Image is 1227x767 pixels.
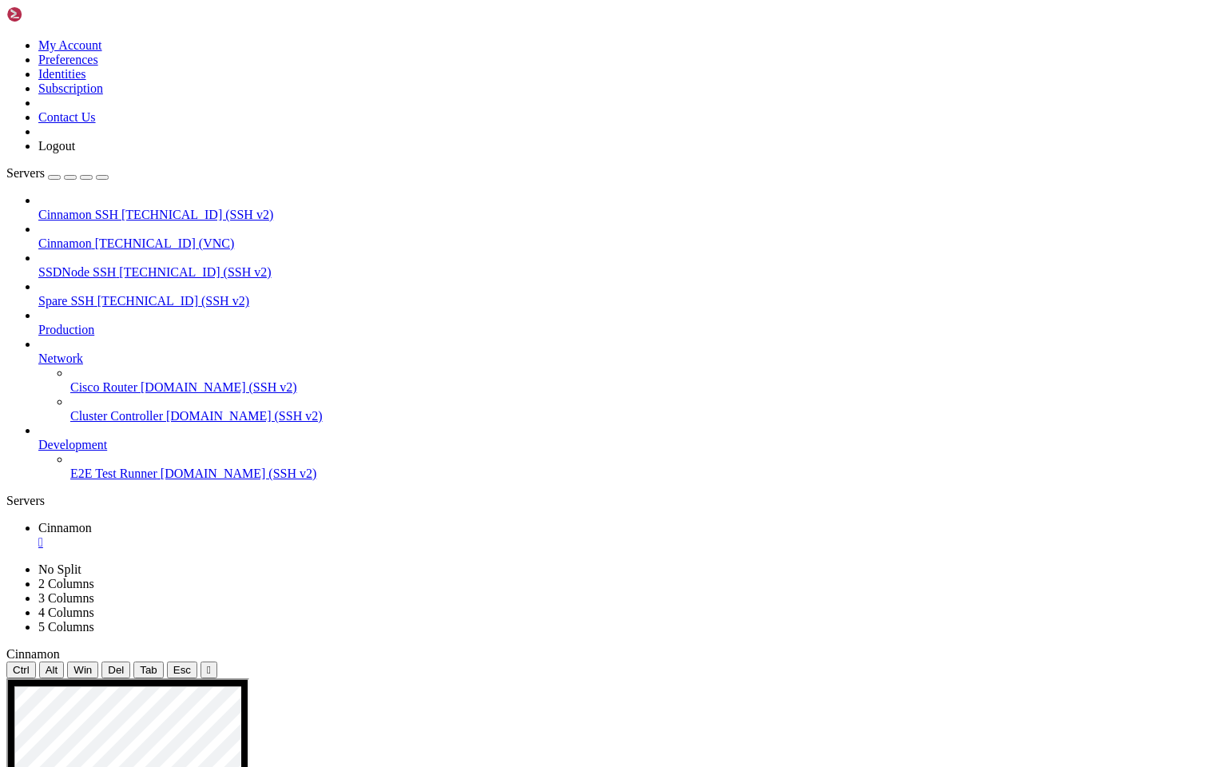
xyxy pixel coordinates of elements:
[167,662,197,678] button: Esc
[13,664,30,676] span: Ctrl
[38,294,94,308] span: Spare SSH
[70,409,163,423] span: Cluster Controller
[38,53,98,66] a: Preferences
[38,521,92,535] span: Cinnamon
[38,337,1221,423] li: Network
[38,620,94,634] a: 5 Columns
[6,647,60,661] span: Cinnamon
[73,664,92,676] span: Win
[141,380,297,394] span: [DOMAIN_NAME] (SSH v2)
[38,438,107,451] span: Development
[38,591,94,605] a: 3 Columns
[38,222,1221,251] li: Cinnamon [TECHNICAL_ID] (VNC)
[38,265,1221,280] a: SSDNode SSH [TECHNICAL_ID] (SSH v2)
[70,452,1221,481] li: E2E Test Runner [DOMAIN_NAME] (SSH v2)
[46,664,58,676] span: Alt
[38,323,94,336] span: Production
[39,662,65,678] button: Alt
[101,662,130,678] button: Del
[38,323,1221,337] a: Production
[38,208,118,221] span: Cinnamon SSH
[38,139,75,153] a: Logout
[133,662,164,678] button: Tab
[6,662,36,678] button: Ctrl
[119,265,271,279] span: [TECHNICAL_ID] (SSH v2)
[38,438,1221,452] a: Development
[38,251,1221,280] li: SSDNode SSH [TECHNICAL_ID] (SSH v2)
[201,662,217,678] button: 
[70,380,137,394] span: Cisco Router
[70,409,1221,423] a: Cluster Controller [DOMAIN_NAME] (SSH v2)
[38,81,103,95] a: Subscription
[6,166,109,180] a: Servers
[207,664,211,676] div: 
[161,467,317,480] span: [DOMAIN_NAME] (SSH v2)
[6,6,98,22] img: Shellngn
[70,395,1221,423] li: Cluster Controller [DOMAIN_NAME] (SSH v2)
[38,294,1221,308] a: Spare SSH [TECHNICAL_ID] (SSH v2)
[38,193,1221,222] li: Cinnamon SSH [TECHNICAL_ID] (SSH v2)
[70,366,1221,395] li: Cisco Router [DOMAIN_NAME] (SSH v2)
[38,352,83,365] span: Network
[38,67,86,81] a: Identities
[38,280,1221,308] li: Spare SSH [TECHNICAL_ID] (SSH v2)
[38,521,1221,550] a: Cinnamon
[70,380,1221,395] a: Cisco Router [DOMAIN_NAME] (SSH v2)
[38,423,1221,481] li: Development
[173,664,191,676] span: Esc
[38,562,81,576] a: No Split
[38,535,1221,550] a: 
[38,38,102,52] a: My Account
[38,265,116,279] span: SSDNode SSH
[121,208,273,221] span: [TECHNICAL_ID] (SSH v2)
[38,208,1221,222] a: Cinnamon SSH [TECHNICAL_ID] (SSH v2)
[108,664,124,676] span: Del
[38,606,94,619] a: 4 Columns
[38,577,94,590] a: 2 Columns
[6,494,1221,508] div: Servers
[38,236,1221,251] a: Cinnamon [TECHNICAL_ID] (VNC)
[70,467,157,480] span: E2E Test Runner
[38,308,1221,337] li: Production
[67,662,98,678] button: Win
[97,294,249,308] span: [TECHNICAL_ID] (SSH v2)
[38,236,92,250] span: Cinnamon
[70,467,1221,481] a: E2E Test Runner [DOMAIN_NAME] (SSH v2)
[6,166,45,180] span: Servers
[38,110,96,124] a: Contact Us
[140,664,157,676] span: Tab
[38,352,1221,366] a: Network
[95,236,235,250] span: [TECHNICAL_ID] (VNC)
[166,409,323,423] span: [DOMAIN_NAME] (SSH v2)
